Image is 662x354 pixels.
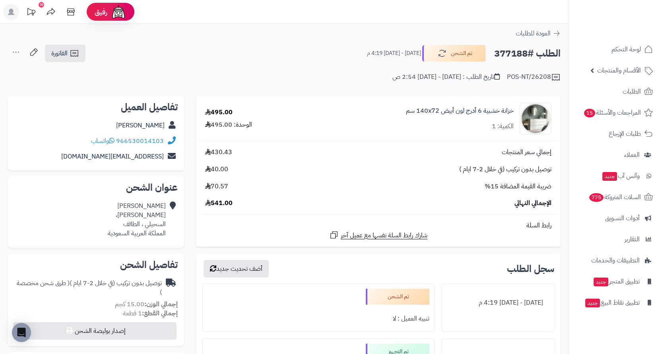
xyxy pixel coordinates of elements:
[199,221,557,230] div: رابط السلة
[602,172,617,181] span: جديد
[13,322,177,340] button: إصدار بوليصة الشحن
[574,209,657,228] a: أدوات التسويق
[459,165,551,174] span: توصيل بدون تركيب (في خلال 2-7 ايام )
[589,193,604,202] span: 775
[208,311,429,327] div: تنبيه العميل : لا
[625,234,640,245] span: التقارير
[61,152,164,161] a: [EMAIL_ADDRESS][DOMAIN_NAME]
[366,289,429,305] div: تم الشحن
[17,278,162,297] span: ( طرق شحن مخصصة )
[485,182,551,191] span: ضريبة القيمة المضافة 15%
[574,103,657,122] a: المراجعات والأسئلة15
[12,323,31,342] div: Open Intercom Messenger
[108,201,166,238] div: [PERSON_NAME] [PERSON_NAME]، السحيلي ، الطائف المملكة العربية السعودية
[574,82,657,101] a: الطلبات
[14,279,162,297] div: توصيل بدون تركيب (في خلال 2-7 ايام )
[329,230,427,240] a: شارك رابط السلة نفسها مع عميل آخر
[39,2,44,8] div: 10
[111,4,126,20] img: ai-face.png
[574,188,657,207] a: السلات المتروكة775
[574,124,657,143] a: طلبات الإرجاع
[583,107,641,118] span: المراجعات والأسئلة
[494,45,561,62] h2: الطلب #377188
[205,199,233,208] span: 541.00
[574,272,657,291] a: تطبيق المتجرجديد
[602,170,640,182] span: وآتس آب
[45,45,85,62] a: الفاتورة
[205,165,228,174] span: 40.00
[574,166,657,186] a: وآتس آبجديد
[204,260,269,278] button: أضف تحديث جديد
[392,72,500,82] div: تاريخ الطلب : [DATE] - [DATE] 2:54 ص
[605,213,640,224] span: أدوات التسويق
[623,86,641,97] span: الطلبات
[116,136,164,146] a: 966530014103
[115,299,178,309] small: 15.00 كجم
[492,122,514,131] div: الكمية: 1
[205,120,252,129] div: الوحدة: 495.00
[624,149,640,160] span: العملاء
[574,251,657,270] a: التطبيقات والخدمات
[612,44,641,55] span: لوحة التحكم
[367,49,421,57] small: [DATE] - [DATE] 4:19 م
[406,106,514,115] a: خزانة خشبية 6 أدرج لون أبيض 140x72 سم
[21,4,41,22] a: تحديثات المنصة
[593,276,640,287] span: تطبيق المتجر
[584,109,595,117] span: 15
[585,299,600,307] span: جديد
[574,230,657,249] a: التقارير
[142,309,178,318] strong: إجمالي القطع:
[14,102,178,112] h2: تفاصيل العميل
[591,255,640,266] span: التطبيقات والخدمات
[95,7,107,17] span: رفيق
[205,148,232,157] span: 430.43
[588,192,641,203] span: السلات المتروكة
[91,136,115,146] a: واتساب
[574,145,657,164] a: العملاء
[14,260,178,270] h2: تفاصيل الشحن
[520,103,551,135] img: 1746709299-1702541934053-68567865785768-1000x1000-90x90.jpg
[14,183,178,192] h2: عنوان الشحن
[609,128,641,139] span: طلبات الإرجاع
[507,264,554,274] h3: سجل الطلب
[422,45,486,62] button: تم الشحن
[574,40,657,59] a: لوحة التحكم
[594,278,608,286] span: جديد
[123,309,178,318] small: 1 قطعة
[574,293,657,312] a: تطبيق نقاط البيعجديد
[514,199,551,208] span: الإجمالي النهائي
[144,299,178,309] strong: إجمالي الوزن:
[584,297,640,308] span: تطبيق نقاط البيع
[447,295,549,311] div: [DATE] - [DATE] 4:19 م
[507,72,561,82] div: POS-NT/26208
[516,29,551,38] span: العودة للطلبات
[341,231,427,240] span: شارك رابط السلة نفسها مع عميل آخر
[51,49,68,58] span: الفاتورة
[608,21,654,38] img: logo-2.png
[597,65,641,76] span: الأقسام والمنتجات
[116,121,165,130] a: [PERSON_NAME]
[205,108,233,117] div: 495.00
[516,29,561,38] a: العودة للطلبات
[502,148,551,157] span: إجمالي سعر المنتجات
[205,182,228,191] span: 70.57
